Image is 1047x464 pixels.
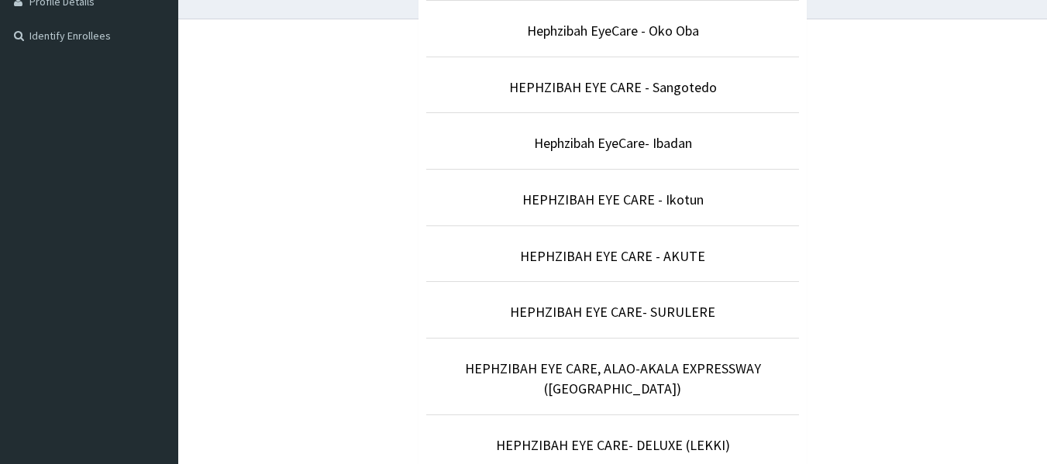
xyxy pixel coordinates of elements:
[527,22,699,40] a: Hephzibah EyeCare - Oko Oba
[465,359,761,397] a: HEPHZIBAH EYE CARE, ALAO-AKALA EXPRESSWAY ([GEOGRAPHIC_DATA])
[496,436,730,454] a: HEPHZIBAH EYE CARE- DELUXE (LEKKI)
[510,303,715,321] a: HEPHZIBAH EYE CARE- SURULERE
[534,134,692,152] a: Hephzibah EyeCare- Ibadan
[520,247,705,265] a: HEPHZIBAH EYE CARE - AKUTE
[522,191,704,208] a: HEPHZIBAH EYE CARE - Ikotun
[509,78,717,96] a: HEPHZIBAH EYE CARE - Sangotedo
